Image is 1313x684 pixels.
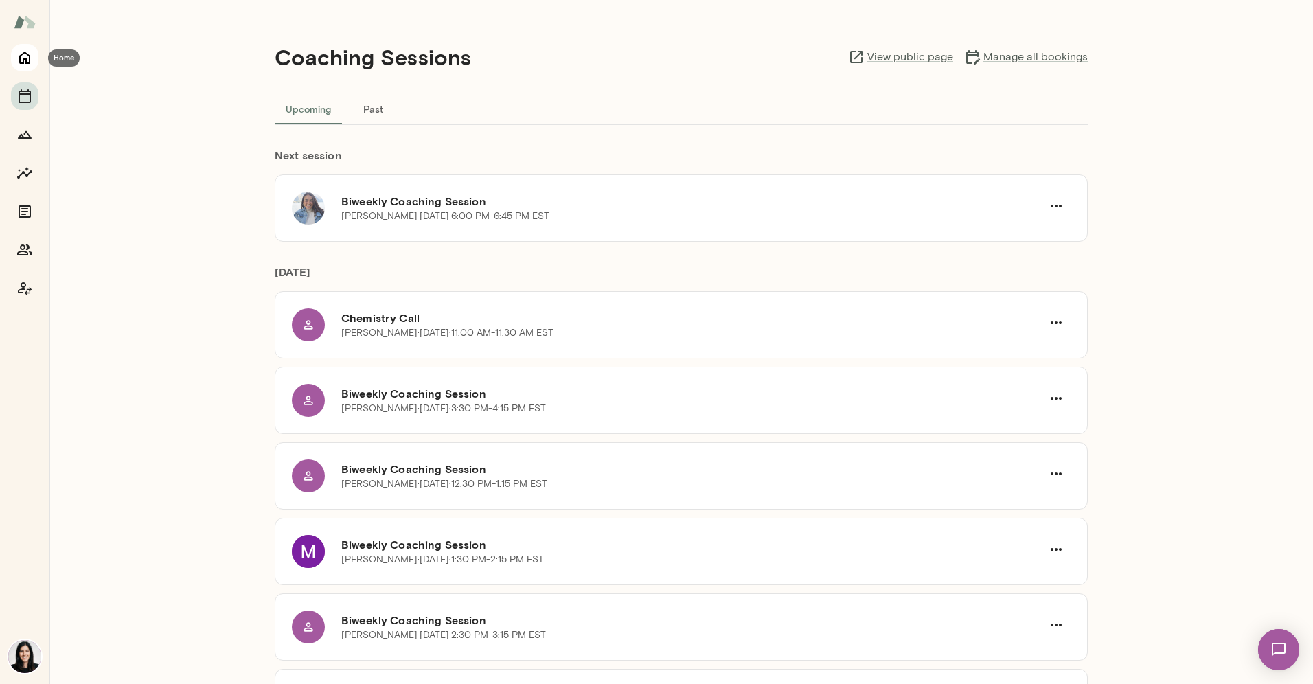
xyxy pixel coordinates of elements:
h6: Biweekly Coaching Session [341,193,1042,209]
a: Manage all bookings [964,49,1088,65]
button: Upcoming [275,92,342,125]
div: Home [48,49,80,67]
button: Growth Plan [11,121,38,148]
a: View public page [848,49,953,65]
img: Mento [14,9,36,35]
h6: Biweekly Coaching Session [341,536,1042,553]
button: Documents [11,198,38,225]
h6: Biweekly Coaching Session [341,461,1042,477]
h6: [DATE] [275,264,1088,291]
p: [PERSON_NAME] · [DATE] · 1:30 PM-2:15 PM EST [341,553,544,567]
button: Home [11,44,38,71]
h6: Biweekly Coaching Session [341,385,1042,402]
p: [PERSON_NAME] · [DATE] · 11:00 AM-11:30 AM EST [341,326,553,340]
button: Members [11,236,38,264]
p: [PERSON_NAME] · [DATE] · 6:00 PM-6:45 PM EST [341,209,549,223]
p: [PERSON_NAME] · [DATE] · 3:30 PM-4:15 PM EST [341,402,546,415]
h6: Next session [275,147,1088,174]
button: Insights [11,159,38,187]
button: Coach app [11,275,38,302]
button: Sessions [11,82,38,110]
p: [PERSON_NAME] · [DATE] · 12:30 PM-1:15 PM EST [341,477,547,491]
img: Katrina Bilella [8,640,41,673]
h4: Coaching Sessions [275,44,471,70]
div: basic tabs example [275,92,1088,125]
button: Past [342,92,404,125]
p: [PERSON_NAME] · [DATE] · 2:30 PM-3:15 PM EST [341,628,546,642]
h6: Chemistry Call [341,310,1042,326]
h6: Biweekly Coaching Session [341,612,1042,628]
